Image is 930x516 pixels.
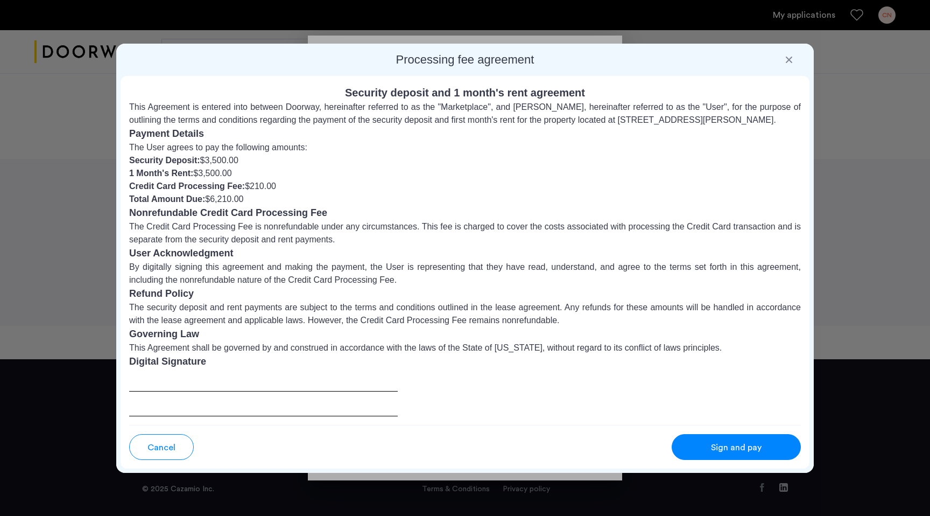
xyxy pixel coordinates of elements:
[147,441,175,454] span: Cancel
[129,354,801,369] h3: Digital Signature
[129,301,801,327] p: The security deposit and rent payments are subject to the terms and conditions outlined in the le...
[129,287,801,301] h3: Refund Policy
[129,246,801,261] h3: User Acknowledgment
[129,169,193,178] strong: 1 Month's Rent:
[129,141,801,154] p: The User agrees to pay the following amounts:
[121,52,809,67] h2: Processing fee agreement
[672,434,801,460] button: button
[129,85,801,101] h2: Security deposit and 1 month's rent agreement
[711,441,762,454] span: Sign and pay
[129,193,801,206] li: $6,210.00
[129,261,801,287] p: By digitally signing this agreement and making the payment, the User is representing that they ha...
[129,101,801,127] p: This Agreement is entered into between Doorway, hereinafter referred to as the "Marketplace", and...
[129,127,801,141] h3: Payment Details
[129,167,801,180] li: $3,500.00
[129,341,801,354] p: This Agreement shall be governed by and construed in accordance with the laws of the State of [US...
[129,434,194,460] button: button
[129,154,801,167] li: $3,500.00
[129,194,205,204] strong: Total Amount Due:
[129,156,200,165] strong: Security Deposit:
[129,180,801,193] li: $210.00
[129,220,801,246] p: The Credit Card Processing Fee is nonrefundable under any circumstances. This fee is charged to c...
[129,327,801,341] h3: Governing Law
[129,206,801,220] h3: Nonrefundable Credit Card Processing Fee
[129,182,245,191] strong: Credit Card Processing Fee:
